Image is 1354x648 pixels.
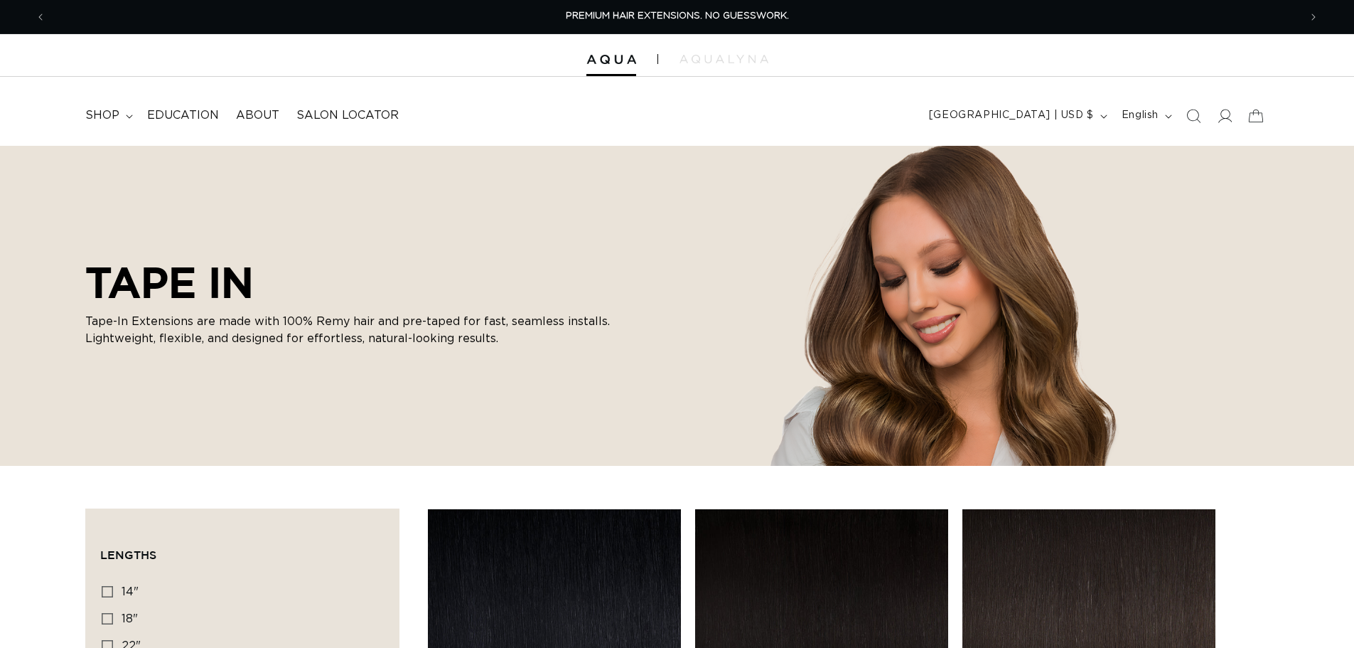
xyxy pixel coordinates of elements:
span: Education [147,108,219,123]
span: shop [85,108,119,123]
span: English [1122,108,1159,123]
a: Salon Locator [288,100,407,132]
button: [GEOGRAPHIC_DATA] | USD $ [920,102,1113,129]
span: About [236,108,279,123]
summary: Lengths (0 selected) [100,524,385,575]
summary: Search [1178,100,1209,132]
button: Previous announcement [25,4,56,31]
button: English [1113,102,1178,129]
h2: TAPE IN [85,257,625,307]
span: 14" [122,586,139,597]
span: PREMIUM HAIR EXTENSIONS. NO GUESSWORK. [566,11,789,21]
span: Salon Locator [296,108,399,123]
span: [GEOGRAPHIC_DATA] | USD $ [929,108,1094,123]
span: Lengths [100,548,156,561]
img: Aqua Hair Extensions [586,55,636,65]
button: Next announcement [1298,4,1329,31]
p: Tape-In Extensions are made with 100% Remy hair and pre-taped for fast, seamless installs. Lightw... [85,313,625,347]
a: About [227,100,288,132]
summary: shop [77,100,139,132]
a: Education [139,100,227,132]
img: aqualyna.com [679,55,768,63]
span: 18" [122,613,138,625]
